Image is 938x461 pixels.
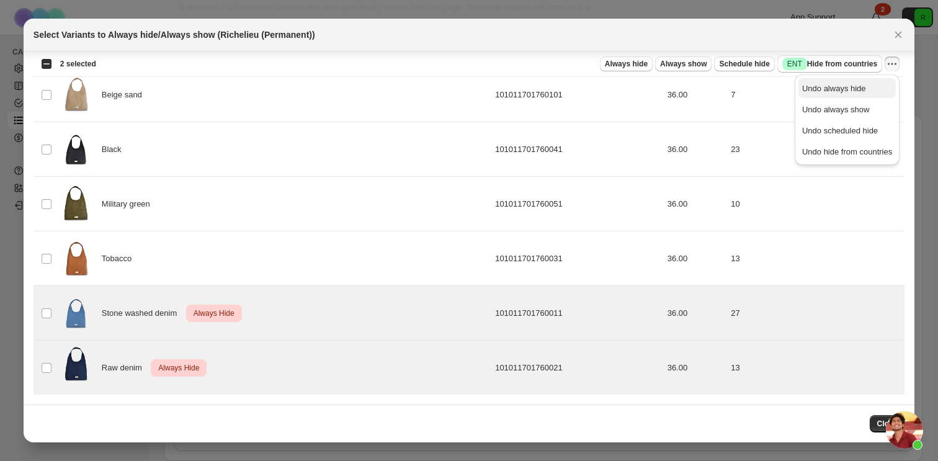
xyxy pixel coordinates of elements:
[102,307,184,320] span: Stone washed denim
[727,122,904,177] td: 23
[782,58,877,70] span: Hide from countries
[798,141,896,161] button: Undo hide from countries
[777,55,882,73] button: SuccessENTHide from countries
[727,68,904,122] td: 7
[491,122,664,177] td: 101011701760041
[655,56,712,71] button: Always show
[102,253,138,265] span: Tobacco
[877,419,898,429] span: Close
[727,341,904,395] td: 13
[61,126,92,172] img: sacRichelieu_Noircopie.png
[714,56,774,71] button: Schedule hide
[870,415,905,432] button: Close
[61,235,92,282] img: sacRichelieu_tobaccocopie.png
[191,306,237,321] span: Always Hide
[61,290,92,336] img: sacRichelieu_Denimclaircopie.png
[664,122,728,177] td: 36.00
[491,231,664,286] td: 101011701760031
[491,68,664,122] td: 101011701760101
[890,26,907,43] button: Close
[798,99,896,119] button: Undo always show
[719,59,769,69] span: Schedule hide
[605,59,648,69] span: Always hide
[61,344,92,391] img: sacRichelieu_Denimcopie.png
[33,29,315,41] h2: Select Variants to Always hide/Always show (Richelieu (Permanent))
[886,411,923,449] div: Ouvrir le chat
[660,59,707,69] span: Always show
[102,198,157,210] span: Military green
[802,126,878,135] span: Undo scheduled hide
[802,105,869,114] span: Undo always show
[727,177,904,231] td: 10
[787,59,802,69] span: ENT
[156,360,202,375] span: Always Hide
[664,68,728,122] td: 36.00
[664,177,728,231] td: 36.00
[802,84,866,93] span: Undo always hide
[664,231,728,286] td: 36.00
[491,177,664,231] td: 101011701760051
[102,89,149,101] span: Beige sand
[61,71,92,118] img: sacRichelieu_Beigecopie.png
[491,341,664,395] td: 101011701760021
[664,341,728,395] td: 36.00
[61,181,92,227] img: sacRichelieu_Kaki_psdcopie.png
[727,286,904,341] td: 27
[802,147,892,156] span: Undo hide from countries
[727,231,904,286] td: 13
[102,143,128,156] span: Black
[798,120,896,140] button: Undo scheduled hide
[885,56,900,71] button: More actions
[60,59,96,69] span: 2 selected
[664,286,728,341] td: 36.00
[798,78,896,98] button: Undo always hide
[600,56,653,71] button: Always hide
[491,286,664,341] td: 101011701760011
[102,362,149,374] span: Raw denim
